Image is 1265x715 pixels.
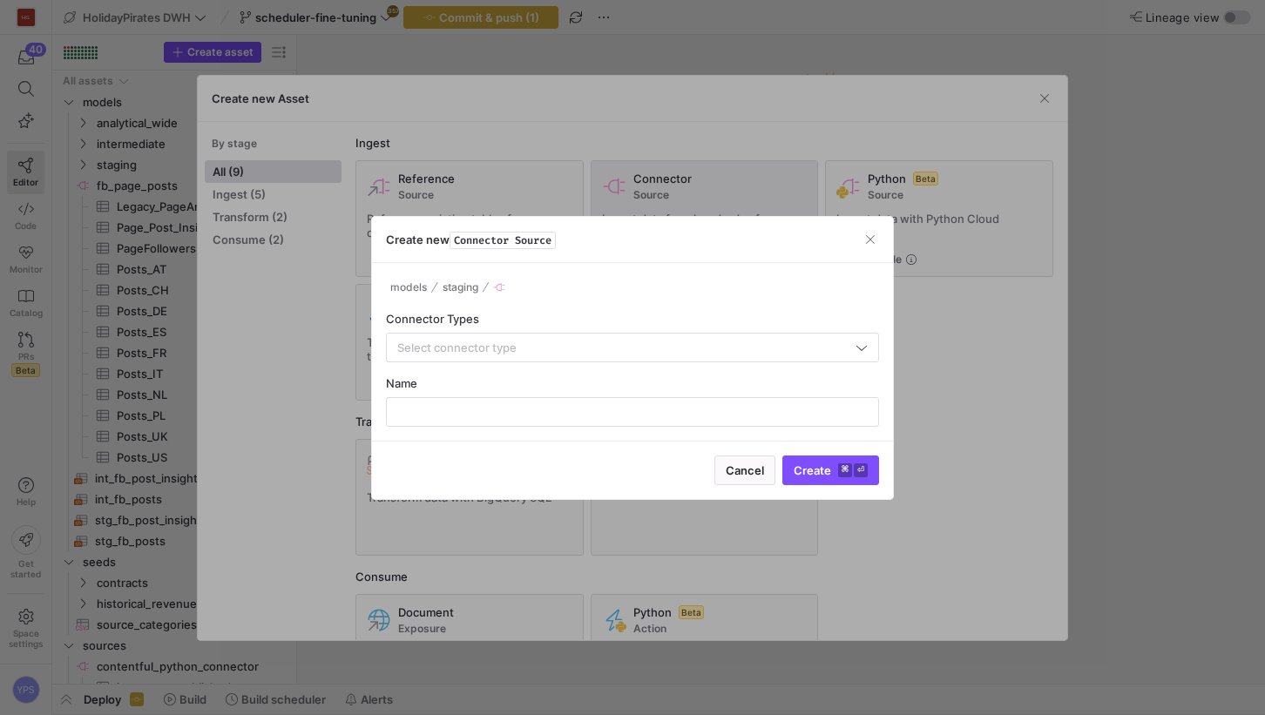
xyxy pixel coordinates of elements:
span: Cancel [726,463,764,477]
span: Name [386,376,417,390]
h3: Create new [386,233,556,246]
span: models [390,281,427,293]
span: staging [443,281,478,293]
kbd: ⏎ [854,463,868,477]
kbd: ⌘ [838,463,852,477]
button: Create⌘⏎ [782,455,879,485]
span: Create [794,463,868,477]
div: Connector Types [386,312,879,326]
button: Cancel [714,455,775,485]
button: staging [438,277,483,298]
input: Select connector type [397,341,852,354]
span: Connector Source [450,232,556,249]
button: models [386,277,431,298]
